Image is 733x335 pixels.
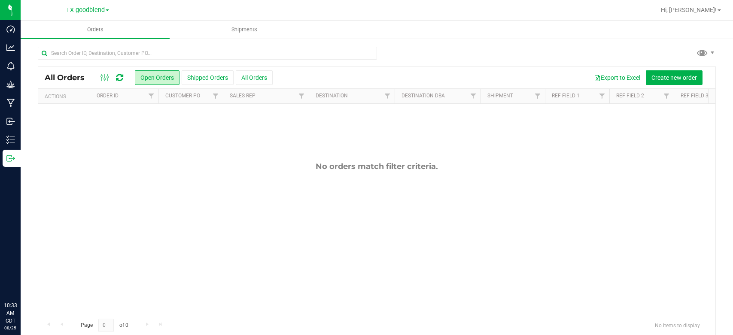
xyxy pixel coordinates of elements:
a: Filter [531,89,545,103]
span: All Orders [45,73,93,82]
a: Ref Field 2 [616,93,644,99]
a: Destination [316,93,348,99]
inline-svg: Outbound [6,154,15,163]
p: 10:33 AM CDT [4,302,17,325]
a: Filter [466,89,481,103]
a: Ref Field 3 [681,93,709,99]
a: Filter [380,89,395,103]
a: Filter [209,89,223,103]
a: Filter [295,89,309,103]
inline-svg: Dashboard [6,25,15,33]
inline-svg: Inbound [6,117,15,126]
inline-svg: Monitoring [6,62,15,70]
inline-svg: Inventory [6,136,15,144]
inline-svg: Grow [6,80,15,89]
a: Filter [144,89,158,103]
a: Ref Field 1 [552,93,580,99]
button: Export to Excel [588,70,646,85]
span: No items to display [648,319,707,332]
iframe: Resource center [9,266,34,292]
button: All Orders [236,70,273,85]
a: Filter [595,89,609,103]
inline-svg: Manufacturing [6,99,15,107]
a: Shipments [170,21,319,39]
button: Create new order [646,70,703,85]
span: Create new order [651,74,697,81]
a: Filter [660,89,674,103]
input: Search Order ID, Destination, Customer PO... [38,47,377,60]
span: Orders [76,26,115,33]
span: TX goodblend [66,6,105,14]
inline-svg: Analytics [6,43,15,52]
button: Open Orders [135,70,179,85]
p: 08/25 [4,325,17,331]
a: Shipment [487,93,513,99]
button: Shipped Orders [182,70,234,85]
span: Page of 0 [73,319,135,332]
a: Orders [21,21,170,39]
span: Hi, [PERSON_NAME]! [661,6,717,13]
div: Actions [45,94,86,100]
a: Destination DBA [401,93,445,99]
div: No orders match filter criteria. [38,162,715,171]
span: Shipments [220,26,269,33]
a: Customer PO [165,93,200,99]
a: Order ID [97,93,119,99]
a: Sales Rep [230,93,255,99]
